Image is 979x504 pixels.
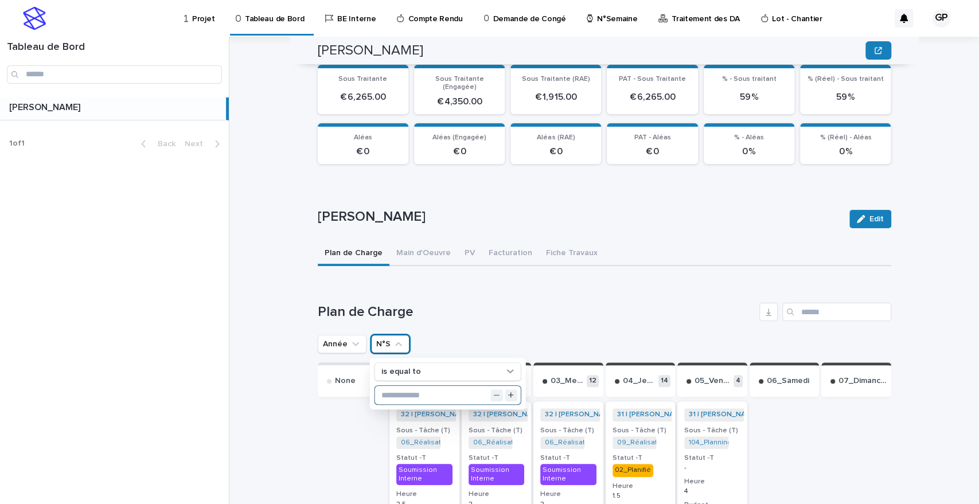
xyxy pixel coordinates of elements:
span: PAT - Aléas [634,134,671,141]
p: 0 % [711,146,787,157]
a: 06_Réalisation Trame APD_COM-FR-04-2894960 [401,439,563,447]
p: None [335,376,356,386]
a: 31 | [PERSON_NAME] | 2025 [689,411,781,419]
button: Plan de Charge [318,242,389,266]
p: € 0 [614,146,691,157]
h3: Statut -T [684,454,740,463]
p: is equal to [381,367,421,377]
h3: Heure [613,482,669,491]
a: 32 | [PERSON_NAME] | 2025 [473,411,567,419]
p: 05_Vendredi [695,376,731,386]
button: Back [132,139,180,149]
p: € 6,265.00 [325,92,401,103]
button: Next [180,139,229,149]
a: 06_Réalisation Trame APD_NCO-FR-04-1829354 [545,439,703,447]
span: Sous Traitante (RAE) [522,76,590,83]
a: 104_Planning Travaux_COM-FR-04-2883985 [689,439,833,447]
h3: Sous - Tâche (T) [684,426,740,435]
button: Main d'Oeuvre [389,242,458,266]
p: € 0 [325,146,401,157]
h2: [PERSON_NAME] [318,42,423,59]
p: € 0 [517,146,594,157]
p: 4 [734,375,743,387]
h3: Sous - Tâche (T) [469,426,525,435]
div: Soumission Interne [469,464,525,485]
span: PAT - Sous Traitante [619,76,686,83]
p: 59 % [807,92,884,103]
h3: Heure [396,490,453,499]
button: PV [458,242,482,266]
p: 04_Jeudi [623,376,657,386]
p: 1.5 [613,492,669,500]
p: € 1,915.00 [517,92,594,103]
button: Facturation [482,242,539,266]
h3: Heure [540,490,596,499]
p: € 4,350.00 [421,96,498,107]
h3: Sous - Tâche (T) [396,426,453,435]
span: Next [185,140,210,148]
h3: Sous - Tâche (T) [613,426,669,435]
span: Back [151,140,175,148]
p: 59 % [711,92,787,103]
a: 32 | [PERSON_NAME] | 2025 [401,411,494,419]
h3: Statut -T [396,454,453,463]
button: Edit [849,210,891,228]
span: Aléas [354,134,372,141]
h1: Plan de Charge [318,304,755,321]
h3: Statut -T [469,454,525,463]
p: - [684,464,740,472]
button: Decrement value [491,389,503,401]
button: Année [318,335,366,353]
a: 32 | [PERSON_NAME] | 2025 [545,411,638,419]
span: % (Réel) - Aléas [820,134,871,141]
a: 31 | [PERSON_NAME] | 2025 [617,411,709,419]
h3: Heure [684,477,740,486]
h3: Statut -T [613,454,669,463]
p: € 0 [421,146,498,157]
p: 4 [684,487,740,495]
div: 02_Planifié [613,464,653,476]
a: 06_Réalisation Trame APD_COM-FR-04-2883979 [473,439,634,447]
p: 03_Mercredi [551,376,584,386]
button: Fiche Travaux [539,242,604,266]
p: 14 [658,375,670,387]
span: Aléas (RAE) [537,134,575,141]
p: [PERSON_NAME] [318,209,840,225]
h1: Tableau de Bord [7,41,222,54]
span: Edit [869,215,884,223]
img: stacker-logo-s-only.png [23,7,46,30]
div: Soumission Interne [396,464,453,485]
div: Soumission Interne [540,464,596,485]
input: Search [7,65,222,84]
h3: Heure [469,490,525,499]
button: Increment value [505,389,517,401]
p: 07_Dimanche [838,376,887,386]
span: Sous Traitante [338,76,387,83]
span: % (Réel) - Sous traitant [808,76,884,83]
p: 0 % [807,146,884,157]
p: 12 [587,375,599,387]
div: GP [932,9,950,28]
h3: Sous - Tâche (T) [540,426,596,435]
span: Aléas (Engagée) [432,134,486,141]
span: % - Sous traitant [721,76,776,83]
p: [PERSON_NAME] [9,100,83,113]
button: N°S [371,335,409,353]
span: Sous Traitante (Engagée) [435,76,483,91]
span: % - Aléas [734,134,764,141]
p: 06_Samedi [767,376,809,386]
p: € 6,265.00 [614,92,691,103]
a: 09_Réalisation Chiffrage_COL.NEW.FR.0001703 [617,439,773,447]
h3: Statut -T [540,454,596,463]
input: Search [782,303,891,321]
